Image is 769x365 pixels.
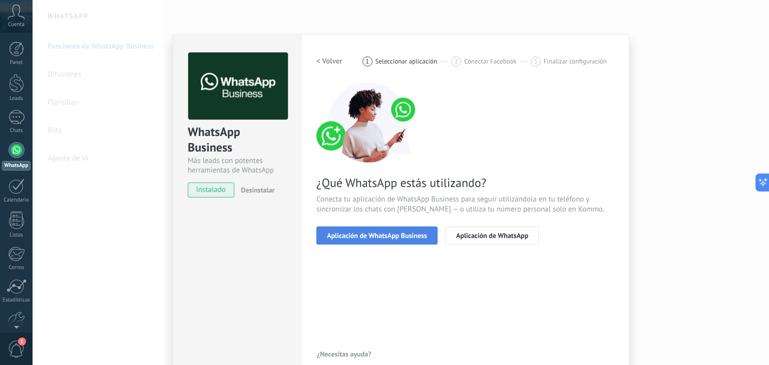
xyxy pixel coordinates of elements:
[544,57,607,65] span: Finalizar configuración
[188,182,234,197] span: instalado
[2,127,31,134] div: Chats
[446,226,539,244] button: Aplicación de WhatsApp
[241,185,274,194] span: Desinstalar
[316,226,438,244] button: Aplicación de WhatsApp Business
[365,57,369,65] span: 1
[317,350,371,357] span: ¿Necesitas ayuda?
[2,232,31,238] div: Listas
[316,52,342,70] button: < Volver
[456,232,528,239] span: Aplicación de WhatsApp
[375,57,438,65] span: Seleccionar aplicación
[327,232,427,239] span: Aplicación de WhatsApp Business
[2,95,31,102] div: Leads
[316,56,342,66] h2: < Volver
[8,21,25,28] span: Cuenta
[316,82,422,162] img: connect number
[534,57,537,65] span: 3
[316,194,614,214] span: Conecta tu aplicación de WhatsApp Business para seguir utilizándola en tu teléfono y sincronizar ...
[2,264,31,271] div: Correo
[464,57,517,65] span: Conectar Facebook
[316,175,614,190] span: ¿Qué WhatsApp estás utilizando?
[2,161,31,170] div: WhatsApp
[188,52,288,120] img: logo_main.png
[2,197,31,203] div: Calendario
[237,182,274,197] button: Desinstalar
[18,337,26,345] span: 1
[316,346,372,361] button: ¿Necesitas ayuda?
[188,124,286,156] div: WhatsApp Business
[2,297,31,303] div: Estadísticas
[188,156,286,175] div: Más leads con potentes herramientas de WhatsApp
[2,59,31,66] div: Panel
[455,57,458,65] span: 2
